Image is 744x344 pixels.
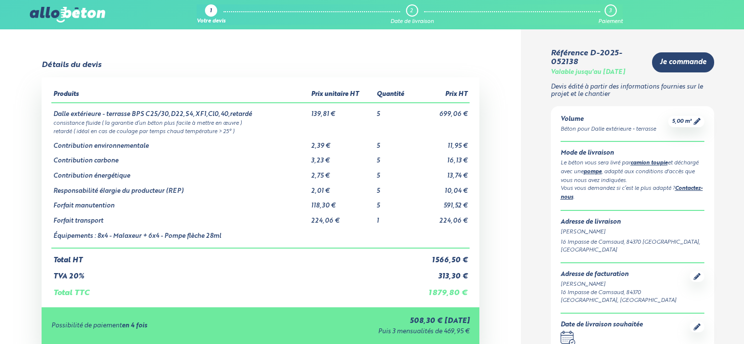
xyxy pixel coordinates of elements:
[375,135,414,150] td: 5
[51,210,309,225] td: Forfait transport
[51,135,309,150] td: Contribution environnementale
[51,281,414,298] td: Total TTC
[375,195,414,210] td: 5
[375,150,414,165] td: 5
[561,238,705,255] div: 16 Impasse de Camsaud, 84370 [GEOGRAPHIC_DATA], [GEOGRAPHIC_DATA]
[375,103,414,118] td: 5
[561,150,705,157] div: Mode de livraison
[660,58,706,67] span: Je commande
[561,159,705,184] div: Le béton vous sera livré par et déchargé avec une , adapté aux conditions d'accès que vous nous a...
[197,19,225,25] div: Votre devis
[309,135,375,150] td: 2,39 €
[51,195,309,210] td: Forfait manutention
[309,103,375,118] td: 139,81 €
[375,180,414,195] td: 5
[390,4,434,25] a: 2 Date de livraison
[415,165,470,180] td: 13,74 €
[415,103,470,118] td: 699,06 €
[561,228,705,236] div: [PERSON_NAME]
[561,219,705,226] div: Adresse de livraison
[415,135,470,150] td: 11,95 €
[309,210,375,225] td: 224,06 €
[551,84,715,98] p: Devis édité à partir des informations fournies sur le projet et le chantier
[415,281,470,298] td: 1 879,80 €
[265,328,469,336] div: Puis 3 mensualités de 469,95 €
[51,225,309,249] td: Équipements : 8x4 - Malaxeur + 6x4 - Pompe flèche 28ml
[375,87,414,103] th: Quantité
[551,69,625,76] div: Valable jusqu'au [DATE]
[197,4,225,25] a: 1 Votre devis
[51,103,309,118] td: Dalle extérieure - terrasse BPS C25/30,D22,S4,XF1,Cl0,40,retardé
[309,165,375,180] td: 2,75 €
[561,321,643,329] div: Date de livraison souhaitée
[309,180,375,195] td: 2,01 €
[561,125,656,134] div: Béton pour Dalle extérieure - terrasse
[265,317,469,325] div: 508,30 € [DATE]
[51,322,265,330] div: Possibilité de paiement
[609,8,611,14] div: 3
[51,87,309,103] th: Produits
[51,265,414,281] td: TVA 20%
[51,127,469,135] td: retardé ( idéal en cas de coulage par temps chaud température > 25° )
[415,180,470,195] td: 10,04 €
[584,169,602,175] a: pompe
[415,265,470,281] td: 313,30 €
[410,8,413,14] div: 2
[30,7,105,23] img: allobéton
[561,271,690,278] div: Adresse de facturation
[598,4,623,25] a: 3 Paiement
[42,61,101,69] div: Détails du devis
[598,19,623,25] div: Paiement
[415,150,470,165] td: 16,13 €
[390,19,434,25] div: Date de livraison
[375,210,414,225] td: 1
[561,116,656,123] div: Volume
[561,184,705,202] div: Vous vous demandez si c’est le plus adapté ? .
[309,150,375,165] td: 3,23 €
[415,210,470,225] td: 224,06 €
[561,280,690,289] div: [PERSON_NAME]
[51,150,309,165] td: Contribution carbone
[415,248,470,265] td: 1 566,50 €
[51,165,309,180] td: Contribution énergétique
[652,52,714,72] a: Je commande
[51,180,309,195] td: Responsabilité élargie du producteur (REP)
[657,306,733,333] iframe: Help widget launcher
[309,195,375,210] td: 118,30 €
[122,322,147,329] strong: en 4 fois
[51,118,469,127] td: consistance fluide ( la garantie d’un béton plus facile à mettre en œuvre )
[309,87,375,103] th: Prix unitaire HT
[51,248,414,265] td: Total HT
[551,49,645,67] div: Référence D-2025-052138
[415,195,470,210] td: 591,52 €
[210,8,212,15] div: 1
[375,165,414,180] td: 5
[561,289,690,305] div: 16 Impasse de Camsaud, 84370 [GEOGRAPHIC_DATA], [GEOGRAPHIC_DATA]
[415,87,470,103] th: Prix HT
[631,161,668,166] a: camion toupie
